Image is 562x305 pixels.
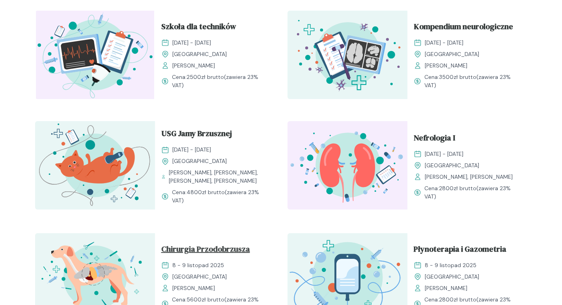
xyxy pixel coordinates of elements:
[35,11,155,99] img: Z2B_FZbqstJ98k08_Technicy_T.svg
[172,284,215,292] span: [PERSON_NAME]
[172,146,211,154] span: [DATE] - [DATE]
[439,296,476,303] span: 2800 zł brutto
[439,185,476,192] span: 2800 zł brutto
[425,273,479,281] span: [GEOGRAPHIC_DATA]
[161,21,236,36] span: Szkoła dla techników
[187,73,224,80] span: 2500 zł brutto
[288,121,407,210] img: ZpbSsR5LeNNTxNrh_Nefro_T.svg
[414,21,513,36] span: Kompendium neurologiczne
[172,261,224,269] span: 8 - 9 listopad 2025
[172,73,269,90] span: Cena: (zawiera 23% VAT)
[172,39,211,47] span: [DATE] - [DATE]
[424,184,521,201] span: Cena: (zawiera 23% VAT)
[288,11,407,99] img: Z2B805bqstJ98kzs_Neuro_T.svg
[35,121,155,210] img: ZpbG_h5LeNNTxNnP_USG_JB_T.svg
[161,127,269,142] a: USG Jamy Brzusznej
[161,243,250,258] span: Chirurgia Przodobrzusza
[425,150,463,158] span: [DATE] - [DATE]
[425,39,463,47] span: [DATE] - [DATE]
[172,273,227,281] span: [GEOGRAPHIC_DATA]
[425,261,476,269] span: 8 - 9 listopad 2025
[161,127,232,142] span: USG Jamy Brzusznej
[414,132,521,147] a: Nefrologia I
[172,62,215,70] span: [PERSON_NAME]
[425,161,479,170] span: [GEOGRAPHIC_DATA]
[425,50,479,58] span: [GEOGRAPHIC_DATA]
[172,188,269,205] span: Cena: (zawiera 23% VAT)
[161,243,269,258] a: Chirurgia Przodobrzusza
[425,284,467,292] span: [PERSON_NAME]
[414,21,521,36] a: Kompendium neurologiczne
[424,73,521,90] span: Cena: (zawiera 23% VAT)
[161,21,269,36] a: Szkoła dla techników
[414,132,455,147] span: Nefrologia I
[172,157,227,165] span: [GEOGRAPHIC_DATA]
[169,168,269,185] span: [PERSON_NAME], [PERSON_NAME], [PERSON_NAME], [PERSON_NAME]
[187,296,224,303] span: 5600 zł brutto
[414,243,506,258] span: Płynoterapia i Gazometria
[425,62,467,70] span: [PERSON_NAME]
[425,173,513,181] span: [PERSON_NAME], [PERSON_NAME]
[439,73,476,80] span: 3500 zł brutto
[187,189,225,196] span: 4800 zł brutto
[172,50,227,58] span: [GEOGRAPHIC_DATA]
[414,243,521,258] a: Płynoterapia i Gazometria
